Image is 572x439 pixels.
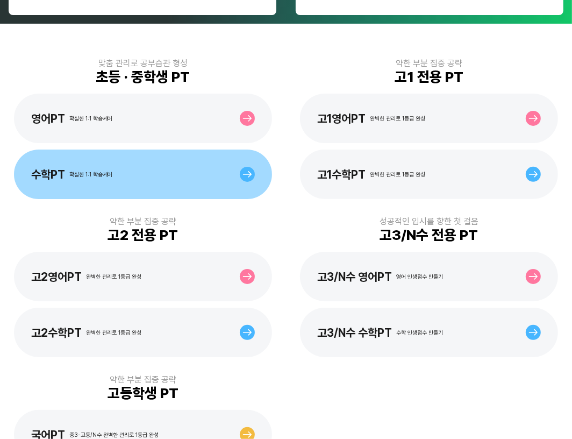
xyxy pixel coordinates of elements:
div: 고1영어PT [317,112,366,125]
div: 고3/N수 전용 PT [380,226,478,243]
div: 확실한 1:1 학습케어 [69,171,112,178]
div: 완벽한 관리로 1등급 완성 [86,273,141,280]
div: 약한 부분 집중 공략 [396,58,462,68]
div: 영어PT [31,112,65,125]
div: 확실한 1:1 학습케어 [69,115,112,122]
div: 고2수학PT [31,326,82,339]
div: 수학PT [31,168,65,181]
div: 완벽한 관리로 1등급 완성 [86,329,141,336]
div: 약한 부분 집중 공략 [110,216,176,226]
div: 고3/N수 수학PT [317,326,392,339]
div: 고1수학PT [317,168,366,181]
div: 고2 전용 PT [108,226,178,243]
div: 수학 인생점수 만들기 [396,329,443,336]
div: 고1 전용 PT [395,68,463,85]
div: 중3-고등/N수 완벽한 관리로 1등급 완성 [69,431,159,438]
div: 고등학생 PT [108,385,178,401]
div: 초등 · 중학생 PT [96,68,190,85]
div: 영어 인생점수 만들기 [396,273,443,280]
div: 맞춤 관리로 공부습관 형성 [98,58,188,68]
div: 완벽한 관리로 1등급 완성 [370,115,425,122]
div: 고3/N수 영어PT [317,270,392,284]
div: 약한 부분 집중 공략 [110,374,176,385]
div: 완벽한 관리로 1등급 완성 [370,171,425,178]
div: 성공적인 입시를 향한 첫 걸음 [380,216,478,226]
div: 고2영어PT [31,270,82,284]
